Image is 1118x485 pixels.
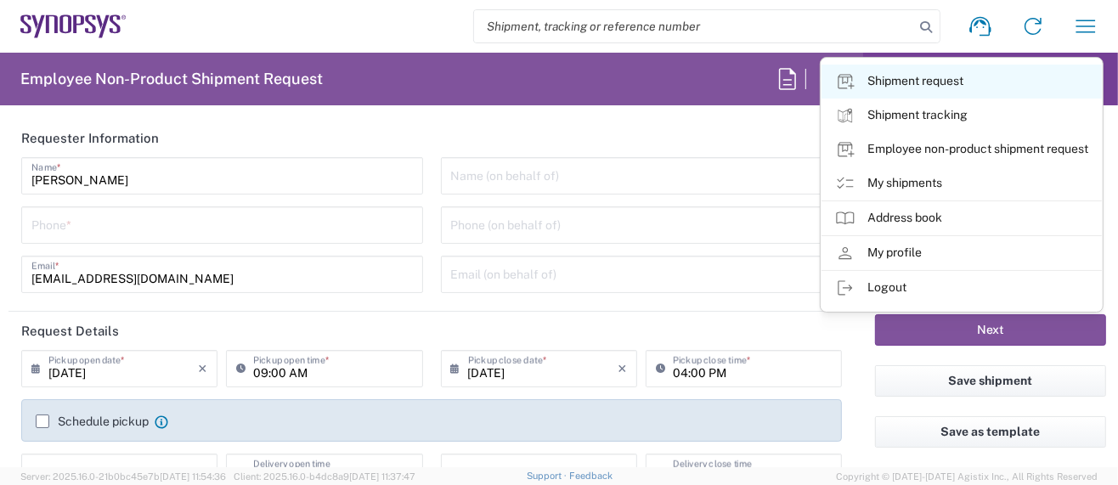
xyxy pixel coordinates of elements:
[234,471,415,482] span: Client: 2025.16.0-b4dc8a9
[36,415,149,428] label: Schedule pickup
[822,271,1102,305] a: Logout
[875,314,1106,346] button: Next
[618,355,627,382] i: ×
[198,355,207,382] i: ×
[822,133,1102,166] a: Employee non-product shipment request
[875,416,1106,448] button: Save as template
[20,69,323,89] h2: Employee Non-Product Shipment Request
[836,469,1098,484] span: Copyright © [DATE]-[DATE] Agistix Inc., All Rights Reserved
[21,323,119,340] h2: Request Details
[822,65,1102,99] a: Shipment request
[822,236,1102,270] a: My profile
[160,471,226,482] span: [DATE] 11:54:36
[349,471,415,482] span: [DATE] 11:37:47
[20,471,226,482] span: Server: 2025.16.0-21b0bc45e7b
[474,10,914,42] input: Shipment, tracking or reference number
[822,201,1102,235] a: Address book
[875,365,1106,397] button: Save shipment
[569,471,613,481] a: Feedback
[21,130,159,147] h2: Requester Information
[822,99,1102,133] a: Shipment tracking
[822,166,1102,200] a: My shipments
[527,471,569,481] a: Support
